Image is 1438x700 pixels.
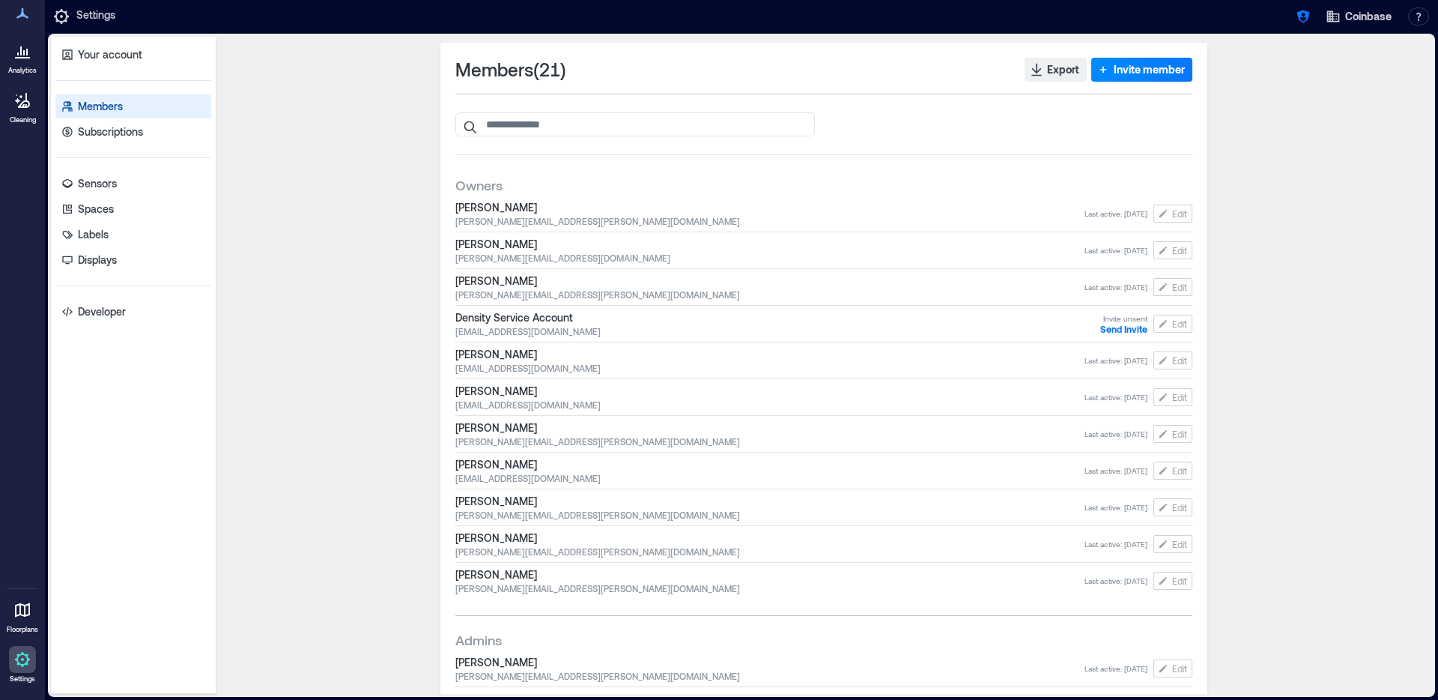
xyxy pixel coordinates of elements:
[455,215,1084,227] span: [PERSON_NAME][EMAIL_ADDRESS][PERSON_NAME][DOMAIN_NAME]
[78,176,117,191] p: Sensors
[1153,278,1192,296] button: Edit
[55,197,211,221] a: Spaces
[455,237,1084,252] span: [PERSON_NAME]
[10,115,36,124] p: Cleaning
[1172,501,1187,513] span: Edit
[78,124,143,139] p: Subscriptions
[455,384,1084,399] span: [PERSON_NAME]
[55,120,211,144] a: Subscriptions
[455,546,1084,558] span: [PERSON_NAME][EMAIL_ADDRESS][PERSON_NAME][DOMAIN_NAME]
[1153,241,1192,259] button: Edit
[55,223,211,247] a: Labels
[455,274,1084,289] span: [PERSON_NAME]
[1084,355,1147,366] span: Last active : [DATE]
[1047,62,1079,77] span: Export
[1172,663,1187,675] span: Edit
[455,200,1084,215] span: [PERSON_NAME]
[1153,572,1192,590] button: Edit
[1084,576,1147,586] span: Last active : [DATE]
[455,399,1084,411] span: [EMAIL_ADDRESS][DOMAIN_NAME]
[2,592,43,639] a: Floorplans
[1091,58,1192,82] button: Invite member
[1153,388,1192,406] button: Edit
[455,531,1084,546] span: [PERSON_NAME]
[1084,245,1147,256] span: Last active : [DATE]
[1153,351,1192,369] button: Edit
[1153,535,1192,553] button: Edit
[1172,208,1187,220] span: Edit
[1153,205,1192,223] button: Edit
[1172,391,1187,403] span: Edit
[455,347,1084,362] span: [PERSON_NAME]
[455,420,1084,435] span: [PERSON_NAME]
[55,43,211,67] a: Your account
[1084,663,1147,674] span: Last active : [DATE]
[455,582,1084,594] span: [PERSON_NAME][EMAIL_ADDRESS][PERSON_NAME][DOMAIN_NAME]
[455,289,1084,301] span: [PERSON_NAME][EMAIL_ADDRESS][PERSON_NAME][DOMAIN_NAME]
[1153,498,1192,516] button: Edit
[1084,465,1147,476] span: Last active : [DATE]
[1084,282,1147,292] span: Last active : [DATE]
[1172,428,1187,440] span: Edit
[76,7,115,25] p: Settings
[1100,324,1147,334] button: Send Invite
[1084,392,1147,402] span: Last active : [DATE]
[455,655,1084,670] span: [PERSON_NAME]
[4,642,40,688] a: Settings
[55,172,211,196] a: Sensors
[1153,462,1192,480] button: Edit
[1153,425,1192,443] button: Edit
[1172,575,1187,587] span: Edit
[78,99,123,114] p: Members
[1084,208,1147,219] span: Last active : [DATE]
[1025,58,1087,82] button: Export
[78,304,126,319] p: Developer
[8,66,37,75] p: Analytics
[455,58,566,82] span: Members ( 21 )
[455,435,1084,447] span: [PERSON_NAME][EMAIL_ADDRESS][PERSON_NAME][DOMAIN_NAME]
[455,494,1084,509] span: [PERSON_NAME]
[55,300,211,324] a: Developer
[1084,539,1147,549] span: Last active : [DATE]
[455,472,1084,484] span: [EMAIL_ADDRESS][DOMAIN_NAME]
[1172,281,1187,293] span: Edit
[4,82,41,129] a: Cleaning
[1172,244,1187,256] span: Edit
[455,176,503,194] span: Owners
[1153,660,1192,678] button: Edit
[455,252,1084,264] span: [PERSON_NAME][EMAIL_ADDRESS][DOMAIN_NAME]
[1172,354,1187,366] span: Edit
[1114,62,1185,77] span: Invite member
[455,509,1084,521] span: [PERSON_NAME][EMAIL_ADDRESS][PERSON_NAME][DOMAIN_NAME]
[1172,538,1187,550] span: Edit
[455,457,1084,472] span: [PERSON_NAME]
[4,33,41,79] a: Analytics
[455,325,1100,337] span: [EMAIL_ADDRESS][DOMAIN_NAME]
[78,202,114,217] p: Spaces
[10,675,35,684] p: Settings
[455,631,502,649] span: Admins
[1084,502,1147,513] span: Last active : [DATE]
[55,94,211,118] a: Members
[455,310,1100,325] span: Density Service Account
[455,670,1084,682] span: [PERSON_NAME][EMAIL_ADDRESS][PERSON_NAME][DOMAIN_NAME]
[78,47,142,62] p: Your account
[55,248,211,272] a: Displays
[1172,465,1187,477] span: Edit
[7,625,38,634] p: Floorplans
[78,227,109,242] p: Labels
[1172,318,1187,330] span: Edit
[1321,4,1396,28] button: Coinbase
[1153,315,1192,333] button: Edit
[1345,9,1392,24] span: Coinbase
[455,362,1084,374] span: [EMAIL_ADDRESS][DOMAIN_NAME]
[1103,313,1147,324] span: Invite unsent
[78,253,117,268] p: Displays
[455,567,1084,582] span: [PERSON_NAME]
[1084,429,1147,439] span: Last active : [DATE]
